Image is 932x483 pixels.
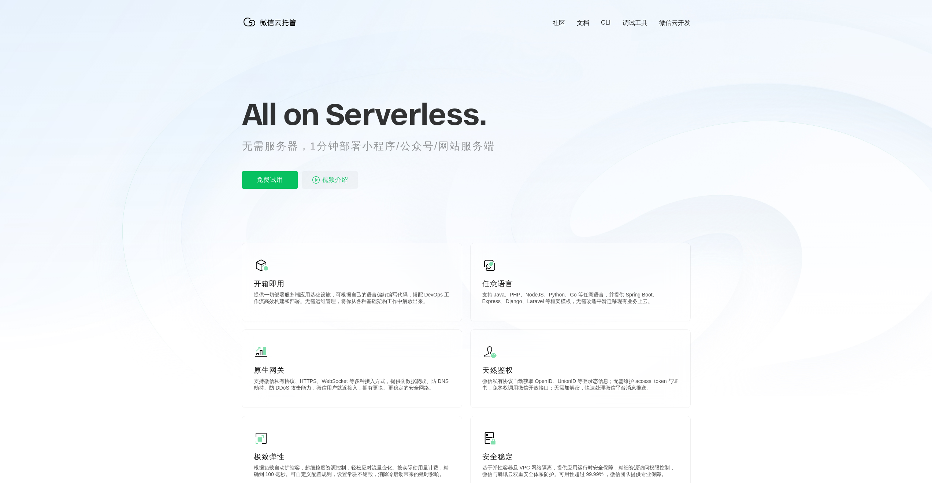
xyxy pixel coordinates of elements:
[623,19,647,27] a: 调试工具
[659,19,690,27] a: 微信云开发
[577,19,589,27] a: 文档
[482,378,679,393] p: 微信私有协议自动获取 OpenID、UnionID 等登录态信息；无需维护 access_token 与证书，免鉴权调用微信开放接口；无需加解密，快速处理微信平台消息推送。
[254,451,450,462] p: 极致弹性
[254,292,450,306] p: 提供一切部署服务端应用基础设施，可根据自己的语言偏好编写代码，搭配 DevOps 工作流高效构建和部署。无需运维管理，将你从各种基础架构工作中解放出来。
[242,24,301,30] a: 微信云托管
[482,465,679,479] p: 基于弹性容器及 VPC 网络隔离，提供应用运行时安全保障，精细资源访问权限控制，微信与腾讯云双重安全体系防护。可用性超过 99.99% ，微信团队提供专业保障。
[242,15,301,29] img: 微信云托管
[242,96,319,132] span: All on
[254,465,450,479] p: 根据负载自动扩缩容，超细粒度资源控制，轻松应对流量变化。按实际使用量计费，精确到 100 毫秒。可自定义配置规则，设置常驻不销毁，消除冷启动带来的延时影响。
[482,365,679,375] p: 天然鉴权
[482,451,679,462] p: 安全稳定
[601,19,610,26] a: CLI
[242,139,509,154] p: 无需服务器，1分钟部署小程序/公众号/网站服务端
[553,19,565,27] a: 社区
[254,378,450,393] p: 支持微信私有协议、HTTPS、WebSocket 等多种接入方式，提供防数据爬取、防 DNS 劫持、防 DDoS 攻击能力，微信用户就近接入，拥有更快、更稳定的安全网络。
[482,279,679,289] p: 任意语言
[482,292,679,306] p: 支持 Java、PHP、NodeJS、Python、Go 等任意语言，并提供 Spring Boot、Express、Django、Laravel 等框架模板，无需改造平滑迁移现有业务上云。
[322,171,348,189] span: 视频介绍
[326,96,486,132] span: Serverless.
[242,171,298,189] p: 免费试用
[254,365,450,375] p: 原生网关
[254,279,450,289] p: 开箱即用
[312,176,320,184] img: video_play.svg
